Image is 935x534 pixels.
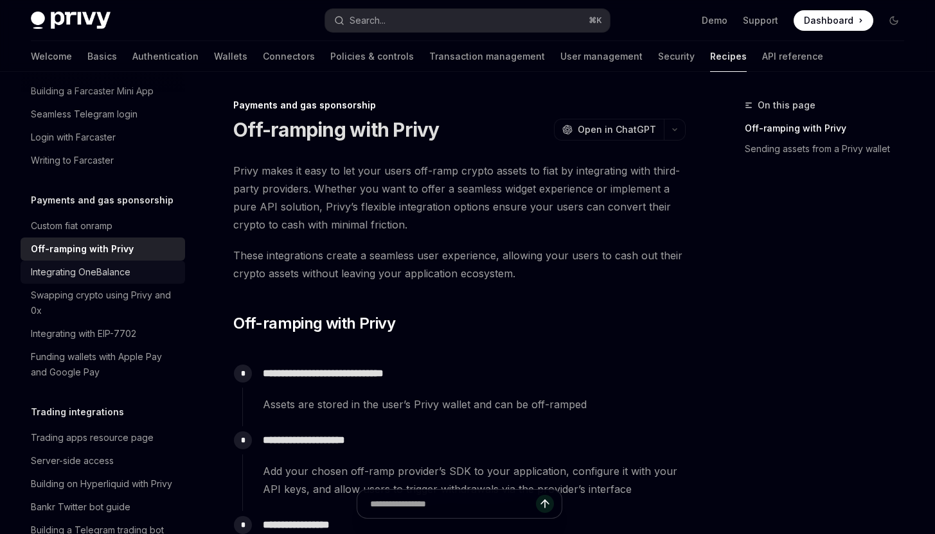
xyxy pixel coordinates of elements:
[31,326,136,341] div: Integrating with EIP-7702
[710,41,747,72] a: Recipes
[214,41,247,72] a: Wallets
[31,153,114,168] div: Writing to Farcaster
[350,13,386,28] div: Search...
[21,214,185,237] a: Custom fiat onramp
[21,103,185,126] a: Seamless Telegram login
[233,99,686,112] div: Payments and gas sponsorship
[233,313,395,334] span: Off-ramping with Privy
[330,41,414,72] a: Policies & controls
[804,14,853,27] span: Dashboard
[21,345,185,384] a: Funding wallets with Apple Pay and Google Pay
[233,246,686,282] span: These integrations create a seamless user experience, allowing your users to cash out their crypt...
[21,495,185,519] a: Bankr Twitter bot guide
[554,119,664,141] button: Open in ChatGPT
[702,14,727,27] a: Demo
[31,453,114,469] div: Server-side access
[31,193,174,208] h5: Payments and gas sponsorship
[233,162,686,234] span: Privy makes it easy to let your users off-ramp crypto assets to fiat by integrating with third-pa...
[21,284,185,322] a: Swapping crypto using Privy and 0x
[429,41,545,72] a: Transaction management
[132,41,199,72] a: Authentication
[578,123,656,136] span: Open in ChatGPT
[794,10,873,31] a: Dashboard
[743,14,778,27] a: Support
[31,264,130,280] div: Integrating OneBalance
[31,349,177,380] div: Funding wallets with Apple Pay and Google Pay
[745,139,914,159] a: Sending assets from a Privy wallet
[31,288,177,318] div: Swapping crypto using Privy and 0x
[31,107,138,122] div: Seamless Telegram login
[21,472,185,495] a: Building on Hyperliquid with Privy
[745,118,914,139] a: Off-ramping with Privy
[21,149,185,172] a: Writing to Farcaster
[21,126,185,149] a: Login with Farcaster
[21,449,185,472] a: Server-side access
[658,41,695,72] a: Security
[31,130,116,145] div: Login with Farcaster
[31,499,130,515] div: Bankr Twitter bot guide
[762,41,823,72] a: API reference
[21,237,185,261] a: Off-ramping with Privy
[21,261,185,284] a: Integrating OneBalance
[884,10,904,31] button: Toggle dark mode
[536,495,554,513] button: Send message
[31,476,172,492] div: Building on Hyperliquid with Privy
[263,41,315,72] a: Connectors
[263,395,685,413] span: Assets are stored in the user’s Privy wallet and can be off-ramped
[370,490,536,518] input: Ask a question...
[758,98,815,113] span: On this page
[31,218,112,234] div: Custom fiat onramp
[233,118,440,141] h1: Off-ramping with Privy
[589,15,602,26] span: ⌘ K
[263,462,685,498] span: Add your chosen off-ramp provider’s SDK to your application, configure it with your API keys, and...
[560,41,643,72] a: User management
[21,426,185,449] a: Trading apps resource page
[31,41,72,72] a: Welcome
[325,9,609,32] button: Search...⌘K
[31,12,111,30] img: dark logo
[21,322,185,345] a: Integrating with EIP-7702
[31,430,154,445] div: Trading apps resource page
[31,241,134,257] div: Off-ramping with Privy
[87,41,117,72] a: Basics
[31,404,124,420] h5: Trading integrations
